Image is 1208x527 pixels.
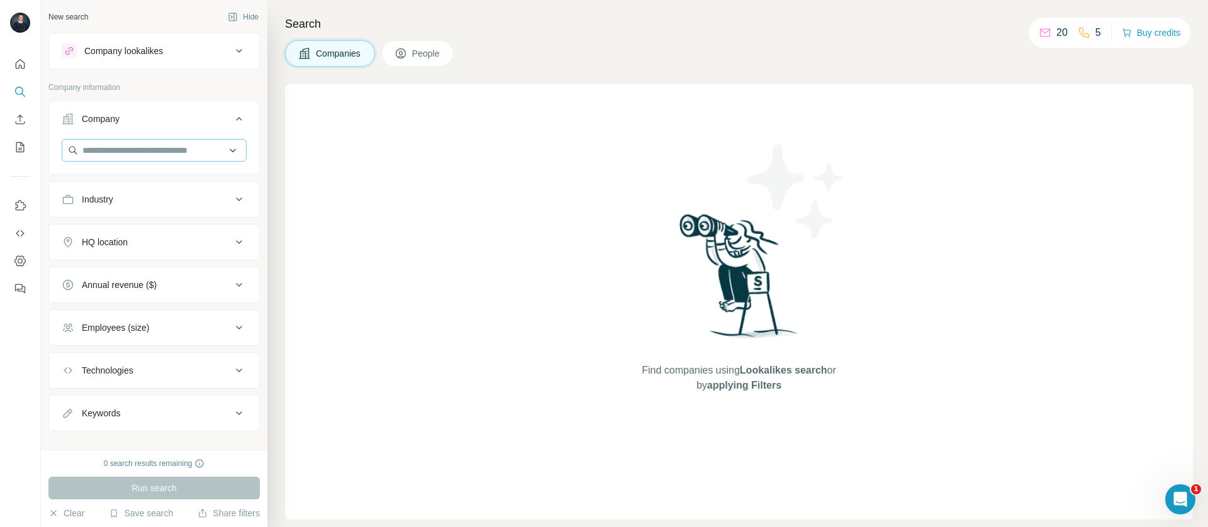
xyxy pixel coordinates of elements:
[10,250,30,272] button: Dashboard
[1165,484,1195,514] iframe: Intercom live chat
[49,355,259,386] button: Technologies
[48,507,84,519] button: Clear
[82,236,128,248] div: HQ location
[82,364,133,377] div: Technologies
[49,36,259,66] button: Company lookalikes
[1056,25,1068,40] p: 20
[739,135,853,248] img: Surfe Illustration - Stars
[198,507,260,519] button: Share filters
[49,270,259,300] button: Annual revenue ($)
[10,222,30,245] button: Use Surfe API
[104,458,205,469] div: 0 search results remaining
[49,184,259,214] button: Industry
[316,47,362,60] span: Companies
[1095,25,1101,40] p: 5
[82,407,120,419] div: Keywords
[109,507,173,519] button: Save search
[740,365,827,375] span: Lookalikes search
[82,193,113,206] div: Industry
[412,47,441,60] span: People
[707,380,781,391] span: applying Filters
[49,227,259,257] button: HQ location
[48,82,260,93] p: Company information
[674,211,805,351] img: Surfe Illustration - Woman searching with binoculars
[84,45,163,57] div: Company lookalikes
[219,8,267,26] button: Hide
[1191,484,1201,494] span: 1
[10,53,30,75] button: Quick start
[1122,24,1180,42] button: Buy credits
[10,80,30,103] button: Search
[82,321,149,334] div: Employees (size)
[49,398,259,428] button: Keywords
[10,108,30,131] button: Enrich CSV
[10,194,30,217] button: Use Surfe on LinkedIn
[82,113,120,125] div: Company
[49,313,259,343] button: Employees (size)
[49,104,259,139] button: Company
[10,13,30,33] img: Avatar
[82,279,157,291] div: Annual revenue ($)
[638,363,839,393] span: Find companies using or by
[10,136,30,158] button: My lists
[48,11,88,23] div: New search
[10,277,30,300] button: Feedback
[285,15,1193,33] h4: Search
